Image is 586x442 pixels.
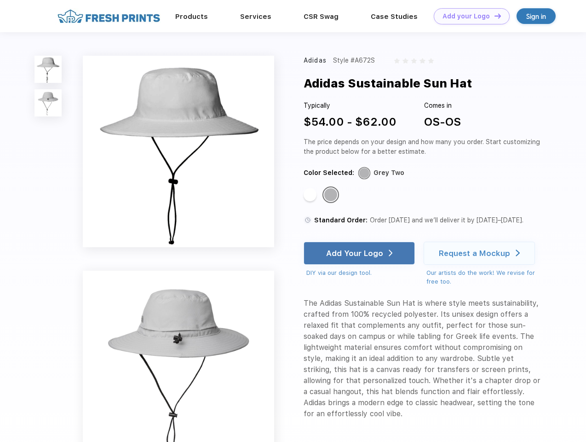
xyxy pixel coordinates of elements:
img: DT [494,13,501,18]
img: gray_star.svg [402,58,408,64]
img: gray_star.svg [411,58,417,64]
div: Our artists do the work! We revise for free too. [426,268,544,286]
div: Sign in [526,11,546,22]
div: Adidas [304,56,327,65]
img: gray_star.svg [419,58,425,64]
img: func=resize&h=640 [83,56,274,247]
div: $54.00 - $62.00 [304,114,396,130]
div: OS-OS [424,114,461,130]
div: Adidas Sustainable Sun Hat [304,75,472,92]
div: Add Your Logo [326,249,383,258]
div: Add your Logo [442,12,490,20]
img: gray_star.svg [428,58,434,64]
div: Grey Two [324,188,337,201]
div: Style #A672S [333,56,375,65]
img: func=resize&h=100 [34,89,62,116]
span: Order [DATE] and we’ll deliver it by [DATE]–[DATE]. [370,216,523,224]
span: Standard Order: [314,216,368,224]
img: white arrow [389,250,393,256]
img: fo%20logo%202.webp [55,8,163,24]
div: DIY via our design tool. [306,268,415,278]
div: White [304,188,316,201]
div: Comes in [424,101,461,110]
div: The Adidas Sustainable Sun Hat is where style meets sustainability, crafted from 100% recycled po... [304,298,544,419]
div: The price depends on your design and how many you order. Start customizing the product below for ... [304,137,544,157]
img: standard order [304,216,312,224]
img: func=resize&h=100 [34,56,62,83]
div: Color Selected: [304,168,354,178]
div: Request a Mockup [439,249,510,258]
img: white arrow [516,250,520,256]
img: gray_star.svg [394,58,400,64]
div: Grey Two [373,168,404,178]
a: Sign in [517,8,556,24]
div: Typically [304,101,396,110]
a: Products [175,12,208,21]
